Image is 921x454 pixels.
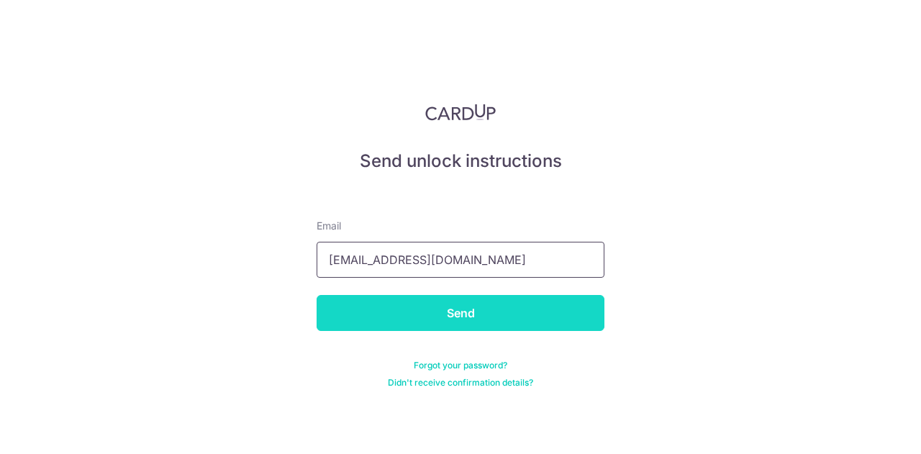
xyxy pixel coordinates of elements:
input: Enter your Email [317,242,604,278]
a: Forgot your password? [414,360,507,371]
span: translation missing: en.devise.label.Email [317,219,341,232]
img: CardUp Logo [425,104,496,121]
a: Didn't receive confirmation details? [388,377,533,389]
h5: Send unlock instructions [317,150,604,173]
input: Send [317,295,604,331]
